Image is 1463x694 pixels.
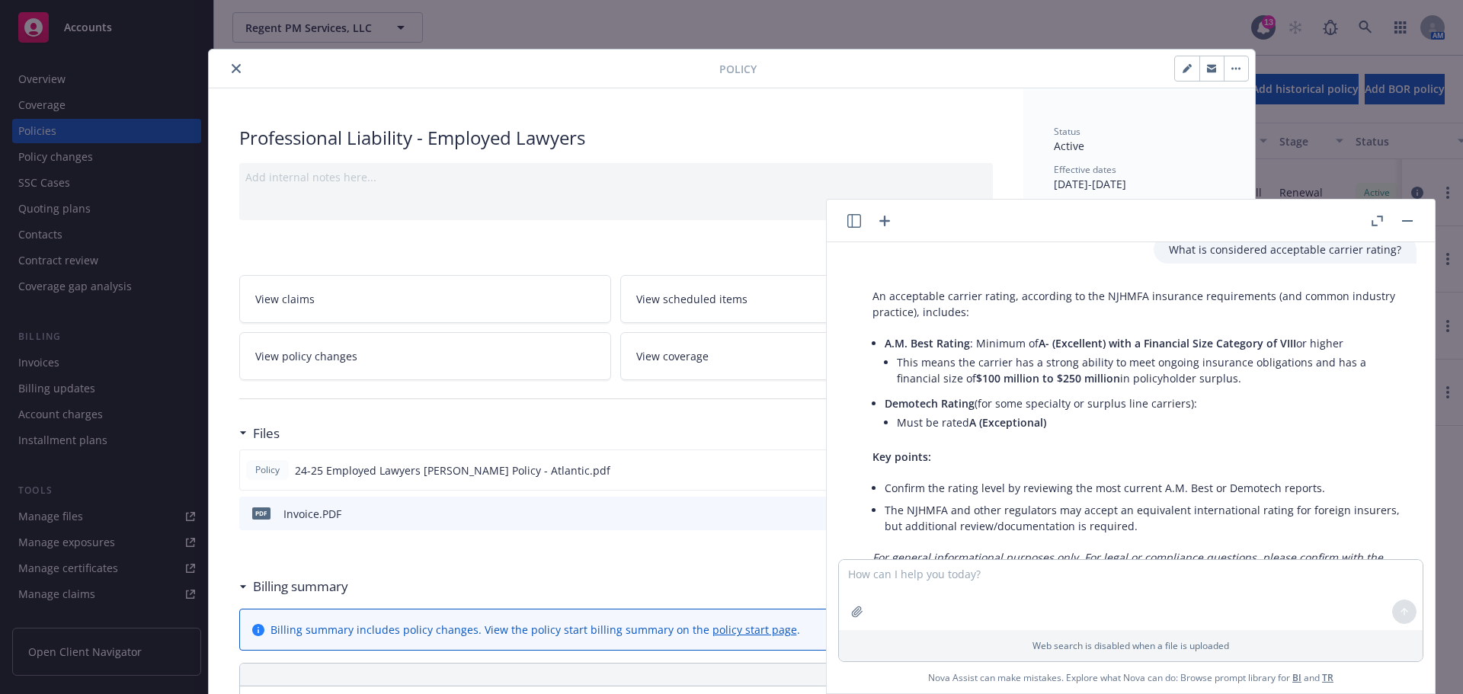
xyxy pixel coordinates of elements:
div: Files [239,424,280,443]
span: View coverage [636,348,709,364]
a: View policy changes [239,332,612,380]
li: Confirm the rating level by reviewing the most current A.M. Best or Demotech reports. [885,477,1401,499]
div: Add internal notes here... [245,169,987,185]
span: Nova Assist can make mistakes. Explore what Nova can do: Browse prompt library for and [928,662,1333,693]
li: The NJHMFA and other regulators may accept an equivalent international rating for foreign insurer... [885,499,1401,537]
div: Professional Liability - Employed Lawyers [239,125,993,151]
span: Demotech Rating [885,396,975,411]
span: $100 million to $250 million [976,371,1120,385]
span: Policy [252,463,283,477]
a: View coverage [620,332,993,380]
p: An acceptable carrier rating, according to the NJHMFA insurance requirements (and common industry... [872,288,1401,320]
p: Web search is disabled when a file is uploaded [848,639,1413,652]
li: This means the carrier has a strong ability to meet ongoing insurance obligations and has a finan... [897,351,1401,389]
a: policy start page [712,622,797,637]
span: View scheduled items [636,291,748,307]
span: A (Exceptional) [969,415,1046,430]
span: Status [1054,125,1080,138]
span: Effective dates [1054,163,1116,176]
span: A- (Excellent) with a Financial Size Category of VIII [1039,336,1296,350]
p: What is considered acceptable carrier rating? [1169,241,1401,257]
p: (for some specialty or surplus line carriers): [885,395,1401,411]
a: View scheduled items [620,275,993,323]
span: PDF [252,507,271,519]
span: 24-25 Employed Lawyers [PERSON_NAME] Policy - Atlantic.pdf [295,462,610,478]
div: Billing summary [239,577,348,596]
span: View claims [255,291,315,307]
h3: Billing summary [253,577,348,596]
a: TR [1322,671,1333,684]
h3: Files [253,424,280,443]
li: Must be rated [897,411,1401,433]
a: BI [1292,671,1301,684]
button: close [227,59,245,78]
span: A.M. Best Rating [885,336,970,350]
span: Key points: [872,449,931,464]
span: Active [1054,139,1084,153]
div: Billing summary includes policy changes. View the policy start billing summary on the . [271,622,800,638]
div: Invoice.PDF [283,506,341,522]
a: View claims [239,275,612,323]
span: Policy [719,61,757,77]
span: View policy changes [255,348,357,364]
p: : Minimum of or higher [885,335,1401,351]
div: [DATE] - [DATE] [1054,163,1225,192]
em: For general informational purposes only. For legal or compliance questions, please confirm with t... [872,550,1383,580]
